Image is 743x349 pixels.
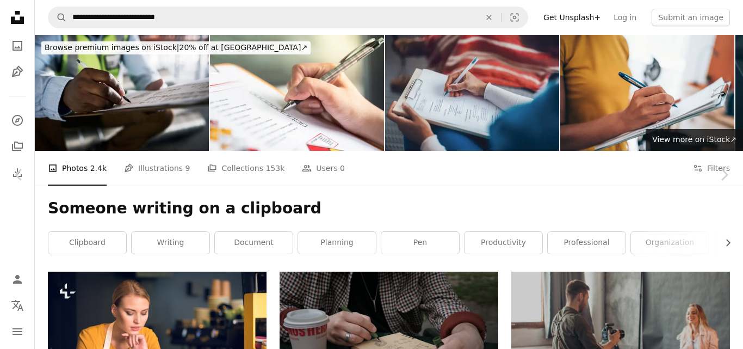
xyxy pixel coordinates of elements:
span: 9 [185,162,190,174]
a: productivity [465,232,542,254]
img: Close-Up of Person Filling Out a Form on a Clipboard [385,35,559,151]
a: Collections 153k [207,151,284,186]
span: Browse premium images on iStock | [45,43,179,52]
span: View more on iStock ↗ [652,135,736,144]
a: Users 0 [302,151,345,186]
a: Illustrations 9 [124,151,190,186]
button: Search Unsplash [48,7,67,28]
button: Visual search [501,7,528,28]
a: Log in / Sign up [7,268,28,290]
a: document [215,232,293,254]
a: Get Unsplash+ [537,9,607,26]
img: Woman hand writing on clipboard with a pen. [560,35,734,151]
a: clipboard [48,232,126,254]
button: Language [7,295,28,316]
a: View more on iStock↗ [646,129,743,151]
a: Next [705,123,743,227]
h1: Someone writing on a clipboard [48,199,730,218]
button: Filters [693,151,730,186]
button: Clear [477,7,501,28]
button: Submit an image [652,9,730,26]
a: organization [631,232,709,254]
a: writing [132,232,209,254]
a: pen [381,232,459,254]
span: 0 [340,162,345,174]
a: Log in [607,9,643,26]
button: Menu [7,321,28,342]
span: 20% off at [GEOGRAPHIC_DATA] ↗ [45,43,307,52]
span: 153k [265,162,284,174]
a: Browse premium images on iStock|20% off at [GEOGRAPHIC_DATA]↗ [35,35,317,61]
img: Checking on chemical hazardous material checklist. [210,35,384,151]
a: professional [548,232,626,254]
form: Find visuals sitewide [48,7,528,28]
a: Photos [7,35,28,57]
a: planning [298,232,376,254]
a: Explore [7,109,28,131]
img: Shot of an unrecognisable builder filling out paperwork at a construction site [35,35,209,151]
a: Illustrations [7,61,28,83]
button: scroll list to the right [718,232,730,254]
